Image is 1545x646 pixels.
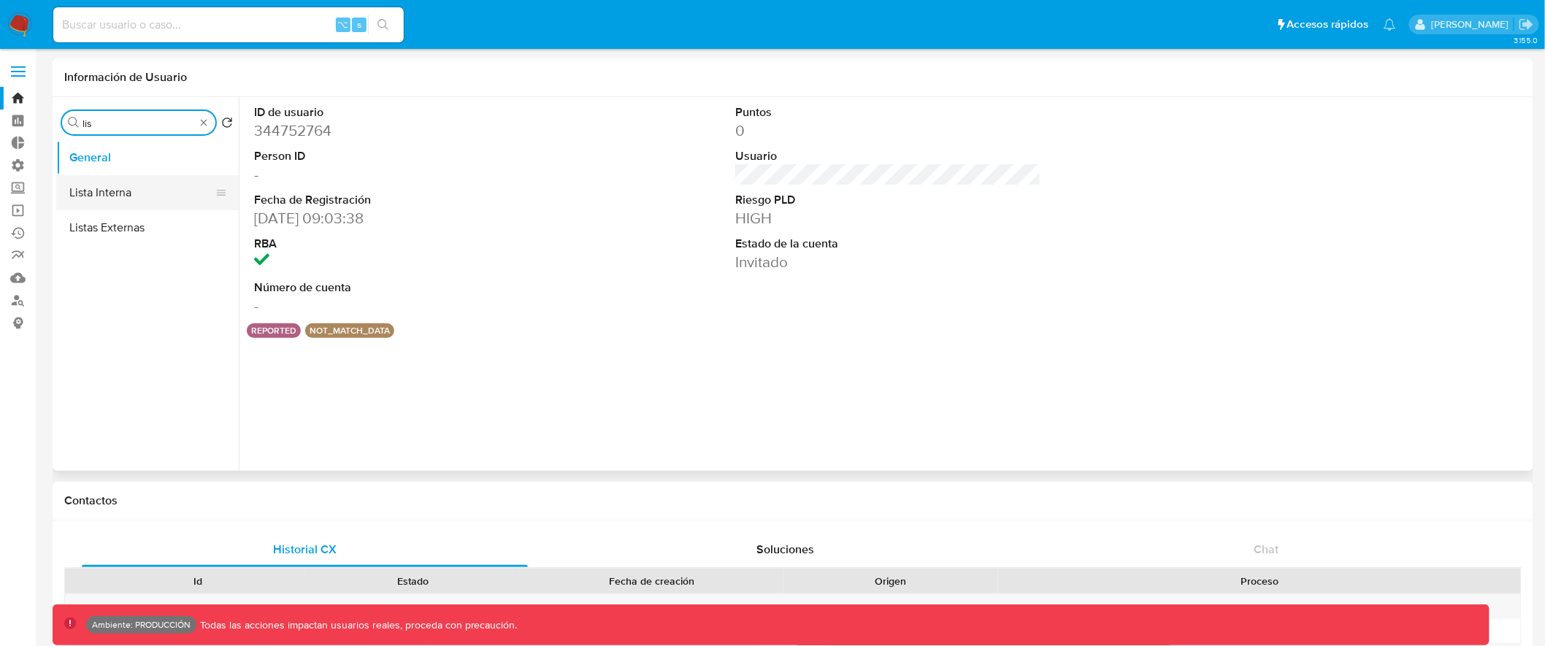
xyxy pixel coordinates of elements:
[1287,17,1369,32] span: Accesos rápidos
[56,140,239,175] button: General
[53,15,404,34] input: Buscar usuario o caso...
[1008,574,1511,588] div: Proceso
[735,104,1041,120] dt: Puntos
[254,236,560,252] dt: RBA
[56,210,239,245] button: Listas Externas
[735,148,1041,164] dt: Usuario
[64,70,187,85] h1: Información de Usuario
[1431,18,1514,31] p: diego.assum@mercadolibre.com
[368,15,398,35] button: search-icon
[254,296,560,316] dd: -
[83,117,195,130] input: Buscar
[254,192,560,208] dt: Fecha de Registración
[254,148,560,164] dt: Person ID
[254,104,560,120] dt: ID de usuario
[735,252,1041,272] dd: Invitado
[530,574,773,588] div: Fecha de creación
[254,280,560,296] dt: Número de cuenta
[221,117,233,133] button: Volver al orden por defecto
[357,18,361,31] span: s
[64,493,1522,508] h1: Contactos
[254,120,560,141] dd: 344752764
[735,208,1041,228] dd: HIGH
[757,541,815,558] span: Soluciones
[735,192,1041,208] dt: Riesgo PLD
[735,120,1041,141] dd: 0
[101,574,295,588] div: Id
[1254,541,1279,558] span: Chat
[1384,18,1396,31] a: Notificaciones
[56,175,227,210] button: Lista Interna
[251,328,296,334] button: reported
[198,117,210,128] button: Borrar
[794,574,988,588] div: Origen
[68,117,80,128] button: Buscar
[315,574,510,588] div: Estado
[337,18,348,31] span: ⌥
[1519,17,1534,32] a: Salir
[254,208,560,228] dd: [DATE] 09:03:38
[92,622,191,628] p: Ambiente: PRODUCCIÓN
[735,236,1041,252] dt: Estado de la cuenta
[310,328,390,334] button: not_match_data
[196,618,518,632] p: Todas las acciones impactan usuarios reales, proceda con precaución.
[273,541,337,558] span: Historial CX
[254,164,560,185] dd: -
